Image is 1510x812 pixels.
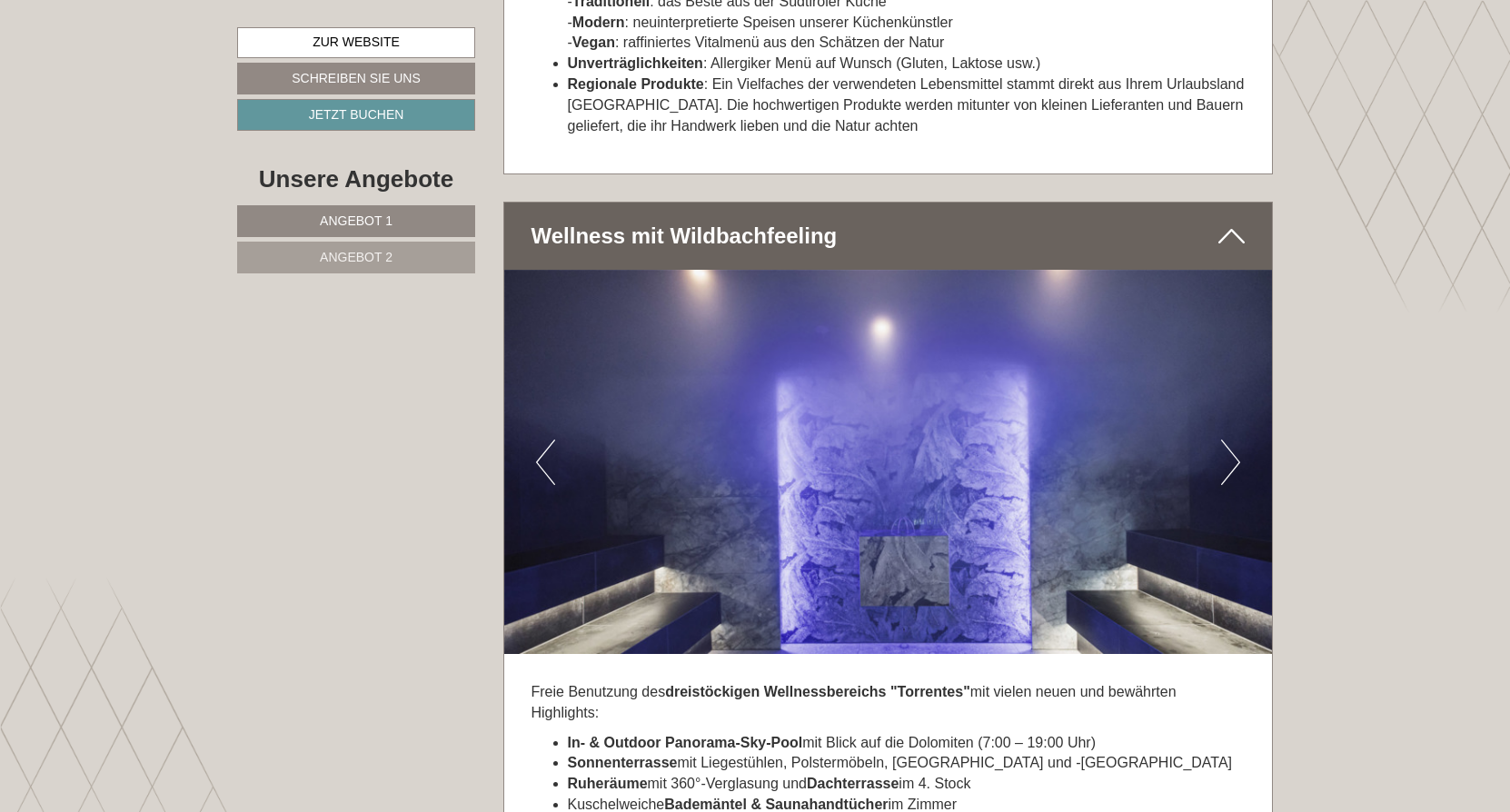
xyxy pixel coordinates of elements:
strong: Modern [572,15,625,30]
li: mit Blick auf die Dolomiten (7:00 – 19:00 Uhr) [568,733,1246,754]
p: Freie Benutzung des mit vielen neuen und bewährten Highlights: [531,682,1246,724]
a: Schreiben Sie uns [237,63,475,94]
strong: Vegan [572,35,615,50]
strong: Regionale Produkte [568,76,704,92]
li: mit Liegestühlen, Polstermöbeln, [GEOGRAPHIC_DATA] und -[GEOGRAPHIC_DATA] [568,753,1246,774]
li: mit 360°-Verglasung und im 4. Stock [568,774,1246,795]
a: Jetzt buchen [237,99,475,131]
strong: Sonnenterrasse [568,755,678,770]
button: Previous [536,440,555,485]
button: Next [1221,440,1240,485]
strong: Ruheräume [568,776,648,791]
li: : Ein Vielfaches der verwendeten Lebensmittel stammt direkt aus Ihrem Urlaubsland [GEOGRAPHIC_DAT... [568,74,1246,137]
a: Zur Website [237,27,475,58]
span: Angebot 2 [320,250,392,264]
strong: Unverträglichkeiten [568,55,703,71]
span: Angebot 1 [320,213,392,228]
strong: dreistöckigen Wellnessbereichs "Torrentes" [665,684,970,699]
li: : Allergiker Menü auf Wunsch (Gluten, Laktose usw.) [568,54,1246,74]
strong: Dachterrasse [807,776,899,791]
strong: Bademäntel & Saunahandtücher [664,797,888,812]
div: Unsere Angebote [237,163,475,196]
div: Wellness mit Wildbachfeeling [504,203,1273,270]
strong: In- & Outdoor Panorama-Sky-Pool [568,735,803,750]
